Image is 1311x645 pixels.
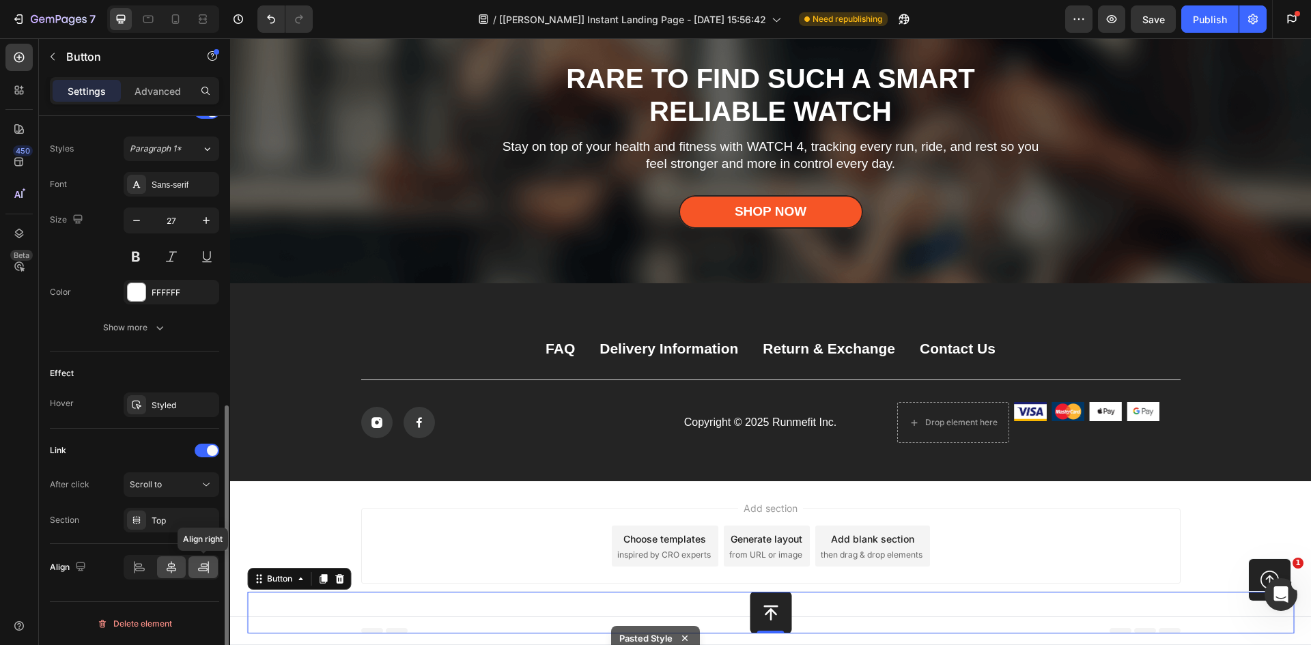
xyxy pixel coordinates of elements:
[591,511,692,523] span: then drag & drop elements
[50,478,89,491] div: After click
[50,143,74,155] div: Styles
[1181,5,1239,33] button: Publish
[1293,558,1303,569] span: 1
[68,84,106,98] p: Settings
[152,287,216,299] div: FFFFFF
[50,211,86,229] div: Size
[531,300,666,321] a: Return & Exchange
[89,11,96,27] p: 7
[50,613,219,635] button: Delete element
[619,631,673,645] p: Pasted Style
[690,301,765,319] div: Contact Us
[368,300,509,321] a: Delivery Information
[13,145,33,156] div: 450
[50,397,74,410] div: Hover
[393,493,476,508] div: Choose templates
[97,616,172,632] div: Delete element
[50,514,79,526] div: Section
[897,364,929,382] img: gempages_432750572815254551-007ba5d6-78cc-48e0-8aba-99cea8630163.png
[103,321,167,334] div: Show more
[387,511,481,523] span: inspired by CRO experts
[821,364,854,383] img: gempages_432750572815254551-7a898ee5-d1a5-4eed-978b-b6b3bed1ddd2.png
[257,5,313,33] div: Undo/Redo
[400,377,660,392] p: Copyright © 2025 Runmefit Inc.
[369,301,508,319] div: Delivery Information
[449,157,633,190] a: Shop Now
[499,511,572,523] span: from URL or image
[152,179,216,191] div: Sans-serif
[601,493,684,508] div: Add blank section
[152,515,216,527] div: Top
[859,364,892,382] img: gempages_432750572815254551-a735862e-0cf8-4d34-835c-6c48154aca04.png
[314,300,346,321] a: FAQ
[135,84,181,98] p: Advanced
[1265,578,1297,611] iframe: Intercom live chat
[813,13,882,25] span: Need republishing
[10,250,33,261] div: Beta
[695,379,767,390] div: Drop element here
[1193,12,1227,27] div: Publish
[50,315,219,340] button: Show more
[499,12,766,27] span: [[PERSON_NAME]] Instant Landing Page - [DATE] 15:56:42
[784,364,817,383] img: gempages_432750572815254551-0f817219-5dbe-411d-9054-a24d1f61a5f8.png
[66,48,182,65] p: Button
[124,137,219,161] button: Paragraph 1*
[130,143,182,155] span: Paragraph 1*
[50,286,71,298] div: Color
[130,479,162,489] span: Scroll to
[5,5,102,33] button: 7
[50,558,89,577] div: Align
[50,178,67,190] div: Font
[272,100,809,134] p: Stay on top of your health and fitness with WATCH 4, tracking every run, ride, and rest so you fe...
[50,367,74,379] div: Effect
[1142,14,1165,25] span: Save
[493,12,496,27] span: /
[50,444,66,457] div: Link
[533,301,665,319] div: Return & Exchange
[1131,5,1176,33] button: Save
[505,165,576,182] div: Shop Now
[315,301,345,319] div: FAQ
[508,463,573,477] span: Add section
[124,472,219,497] button: Scroll to
[152,399,216,412] div: Styled
[501,493,572,508] div: Generate layout
[688,300,767,321] a: Contact Us
[230,38,1311,645] iframe: To enrich screen reader interactions, please activate Accessibility in Grammarly extension settings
